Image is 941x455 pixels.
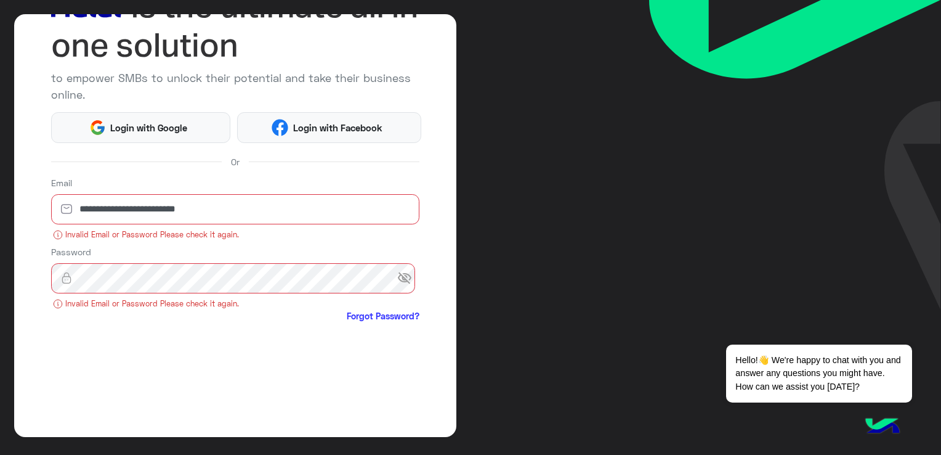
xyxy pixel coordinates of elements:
small: Invalid Email or Password Please check it again. [51,298,419,310]
span: Login with Google [106,121,192,135]
label: Email [51,176,72,189]
button: Login with Google [51,112,231,143]
small: Invalid Email or Password Please check it again. [51,229,419,241]
span: visibility_off [397,268,419,290]
img: error [53,230,63,240]
img: email [51,203,82,215]
label: Password [51,245,91,258]
img: hulul-logo.png [861,406,904,449]
span: Hello!👋 We're happy to chat with you and answer any questions you might have. How can we assist y... [726,345,911,403]
span: Or [231,155,240,168]
a: Forgot Password? [347,309,419,322]
img: error [53,299,63,309]
button: Login with Facebook [237,112,421,143]
p: to empower SMBs to unlock their potential and take their business online. [51,70,419,103]
span: Login with Facebook [288,121,387,135]
img: Google [89,119,106,136]
img: Facebook [272,119,288,136]
img: lock [51,272,82,284]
